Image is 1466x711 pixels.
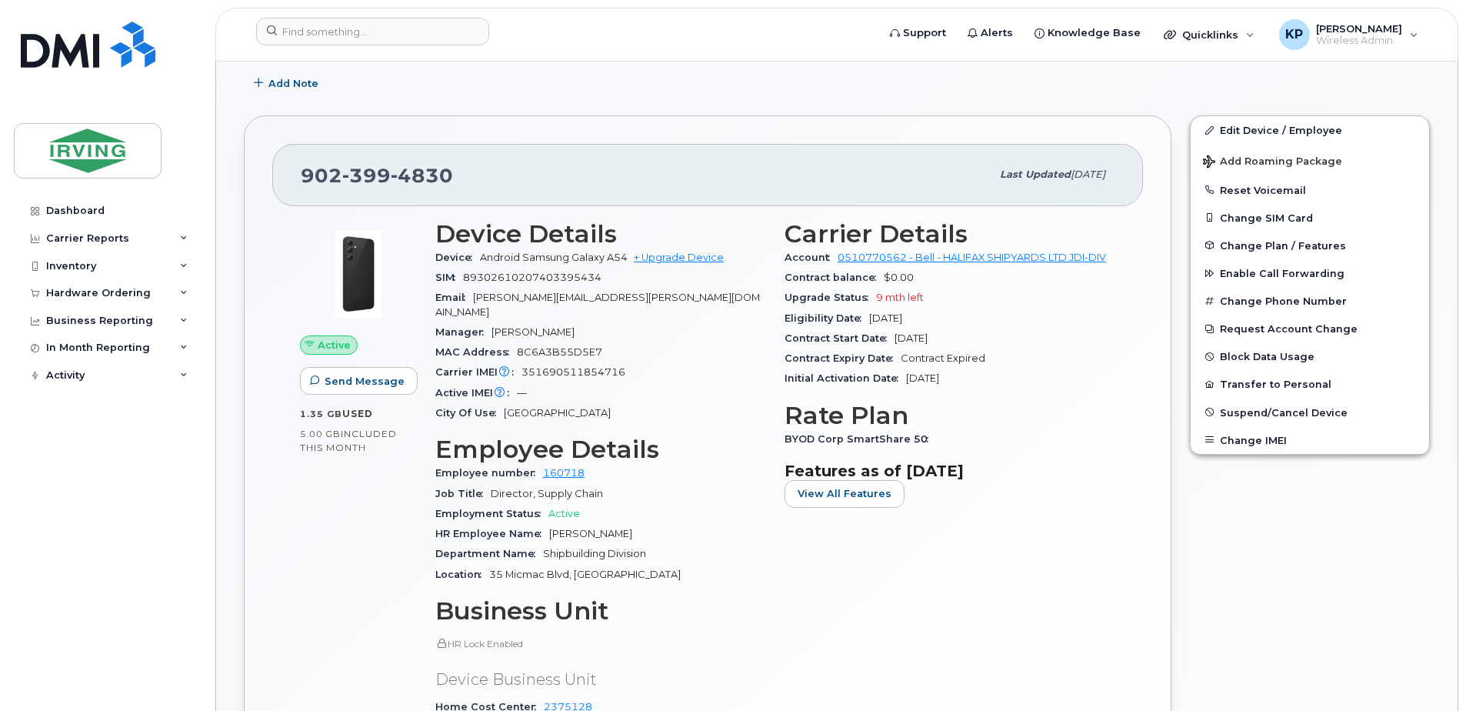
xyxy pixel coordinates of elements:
[435,669,766,691] p: Device Business Unit
[785,433,936,445] span: BYOD Corp SmartShare 50
[435,252,480,263] span: Device
[543,467,585,479] a: 160718
[463,272,601,283] span: 89302610207403395434
[1191,259,1429,287] button: Enable Call Forwarding
[256,18,489,45] input: Find something...
[391,164,453,187] span: 4830
[435,569,489,580] span: Location
[435,488,491,499] span: Job Title
[785,402,1115,429] h3: Rate Plan
[1191,145,1429,176] button: Add Roaming Package
[901,352,985,364] span: Contract Expired
[869,312,902,324] span: [DATE]
[1191,232,1429,259] button: Change Plan / Features
[435,326,491,338] span: Manager
[435,508,548,519] span: Employment Status
[785,272,884,283] span: Contract balance
[1191,204,1429,232] button: Change SIM Card
[1191,176,1429,204] button: Reset Voicemail
[1220,239,1346,251] span: Change Plan / Features
[1285,25,1303,44] span: KP
[1316,35,1402,47] span: Wireless Admin
[798,486,891,501] span: View All Features
[1024,18,1151,48] a: Knowledge Base
[903,25,946,41] span: Support
[300,409,342,419] span: 1.35 GB
[521,366,625,378] span: 351690511854716
[1191,116,1429,144] a: Edit Device / Employee
[435,220,766,248] h3: Device Details
[300,428,397,453] span: included this month
[785,332,895,344] span: Contract Start Date
[504,407,611,419] span: [GEOGRAPHIC_DATA]
[981,25,1013,41] span: Alerts
[1191,315,1429,342] button: Request Account Change
[435,637,766,650] p: HR Lock Enabled
[342,164,391,187] span: 399
[906,372,939,384] span: [DATE]
[435,272,463,283] span: SIM
[895,332,928,344] span: [DATE]
[435,387,517,399] span: Active IMEI
[435,528,549,539] span: HR Employee Name
[1000,169,1071,180] span: Last updated
[549,528,632,539] span: [PERSON_NAME]
[785,462,1115,480] h3: Features as of [DATE]
[1048,25,1141,41] span: Knowledge Base
[785,352,901,364] span: Contract Expiry Date
[1153,19,1265,50] div: Quicklinks
[435,467,543,479] span: Employee number
[312,228,405,320] img: image20231002-3703462-17nx3v8.jpeg
[1316,22,1402,35] span: [PERSON_NAME]
[435,597,766,625] h3: Business Unit
[325,374,405,389] span: Send Message
[300,429,341,439] span: 5.00 GB
[318,338,351,352] span: Active
[1191,342,1429,370] button: Block Data Usage
[548,508,580,519] span: Active
[435,366,521,378] span: Carrier IMEI
[435,292,760,317] span: [PERSON_NAME][EMAIL_ADDRESS][PERSON_NAME][DOMAIN_NAME]
[1071,169,1105,180] span: [DATE]
[517,387,527,399] span: —
[879,18,957,48] a: Support
[435,407,504,419] span: City Of Use
[1191,399,1429,426] button: Suspend/Cancel Device
[435,436,766,463] h3: Employee Details
[876,292,924,303] span: 9 mth left
[785,372,906,384] span: Initial Activation Date
[785,480,905,508] button: View All Features
[268,76,318,91] span: Add Note
[1220,268,1344,279] span: Enable Call Forwarding
[957,18,1024,48] a: Alerts
[435,346,517,358] span: MAC Address
[480,252,628,263] span: Android Samsung Galaxy A54
[435,548,543,559] span: Department Name
[1268,19,1429,50] div: Karen Perera
[1191,287,1429,315] button: Change Phone Number
[435,292,473,303] span: Email
[884,272,914,283] span: $0.00
[301,164,453,187] span: 902
[244,69,332,97] button: Add Note
[491,488,603,499] span: Director, Supply Chain
[1191,426,1429,454] button: Change IMEI
[1220,406,1348,418] span: Suspend/Cancel Device
[517,346,602,358] span: 8C6A3B55D5E7
[785,252,838,263] span: Account
[1191,370,1429,398] button: Transfer to Personal
[838,252,1106,263] a: 0510770562 - Bell - HALIFAX SHIPYARDS LTD JDI-DIV
[1182,28,1238,41] span: Quicklinks
[342,408,373,419] span: used
[489,569,681,580] span: 35 Micmac Blvd, [GEOGRAPHIC_DATA]
[785,312,869,324] span: Eligibility Date
[1203,155,1342,170] span: Add Roaming Package
[785,220,1115,248] h3: Carrier Details
[300,367,418,395] button: Send Message
[785,292,876,303] span: Upgrade Status
[491,326,575,338] span: [PERSON_NAME]
[634,252,724,263] a: + Upgrade Device
[543,548,646,559] span: Shipbuilding Division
